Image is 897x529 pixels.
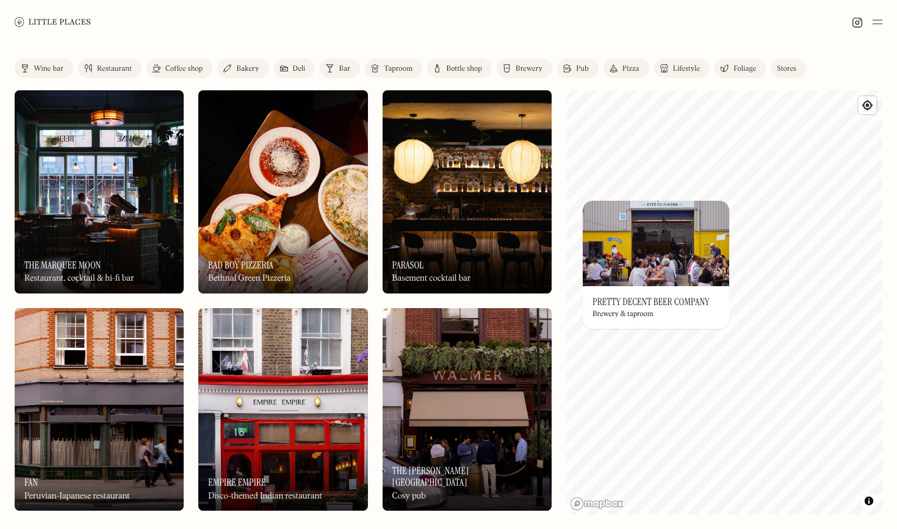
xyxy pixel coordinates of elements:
div: Stores [777,65,796,73]
img: Fan [15,308,184,511]
a: Stores [771,59,806,78]
div: Taproom [384,65,412,73]
div: Coffee shop [165,65,203,73]
div: Brewery [516,65,542,73]
div: Pub [576,65,589,73]
a: Pub [557,59,599,78]
a: Lifestyle [654,59,710,78]
div: Pizza [622,65,639,73]
div: Wine bar [34,65,63,73]
div: Deli [293,65,306,73]
h3: The Marquee Moon [24,259,101,271]
div: Disco-themed Indian restaurant [208,491,322,502]
a: Bakery [217,59,268,78]
img: Parasol [383,90,552,293]
a: Empire EmpireEmpire EmpireEmpire EmpireDisco-themed Indian restaurant [198,308,367,511]
a: Taproom [365,59,422,78]
a: Bottle shop [427,59,492,78]
img: The Walmer Castle [383,308,552,511]
img: The Marquee Moon [15,90,184,293]
div: Bethnal Green Pizzeria [208,273,290,284]
button: Toggle attribution [862,494,876,508]
button: Find my location [859,96,876,114]
a: Brewery [497,59,552,78]
h3: Bad Boy Pizzeria [208,259,273,271]
img: Pretty Decent Beer Company [583,201,729,286]
div: Lifestyle [673,65,700,73]
a: FanFanFanPeruvian-Japanese restaurant [15,308,184,511]
a: Bar [320,59,360,78]
a: Wine bar [15,59,73,78]
h3: Empire Empire [208,477,265,488]
div: Peruvian-Japanese restaurant [24,491,130,502]
a: The Walmer CastleThe Walmer CastleThe [PERSON_NAME][GEOGRAPHIC_DATA]Cosy pub [383,308,552,511]
span: Toggle attribution [865,494,873,508]
h3: Fan [24,477,38,488]
img: Bad Boy Pizzeria [198,90,367,293]
a: Pretty Decent Beer CompanyPretty Decent Beer CompanyPretty Decent Beer CompanyBrewery & taproom [583,201,729,329]
a: Coffee shop [146,59,212,78]
h3: The [PERSON_NAME][GEOGRAPHIC_DATA] [392,465,542,488]
a: The Marquee MoonThe Marquee MoonThe Marquee MoonRestaurant, cocktail & hi-fi bar [15,90,184,293]
div: Restaurant, cocktail & hi-fi bar [24,273,134,284]
img: Empire Empire [198,308,367,511]
a: Pizza [603,59,649,78]
a: ParasolParasolParasolBasement cocktail bar [383,90,552,293]
div: Foliage [733,65,756,73]
h3: Parasol [392,259,424,271]
canvas: Map [566,90,882,514]
a: Foliage [715,59,766,78]
div: Bar [339,65,350,73]
div: Bottle shop [446,65,482,73]
div: Brewery & taproom [593,310,654,318]
div: Basement cocktail bar [392,273,471,284]
a: Deli [274,59,315,78]
a: Mapbox homepage [570,497,624,511]
div: Cosy pub [392,491,426,502]
div: Bakery [236,65,259,73]
a: Restaurant [78,59,142,78]
a: Bad Boy PizzeriaBad Boy PizzeriaBad Boy PizzeriaBethnal Green Pizzeria [198,90,367,293]
div: Restaurant [97,65,132,73]
h3: Pretty Decent Beer Company [593,296,710,308]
